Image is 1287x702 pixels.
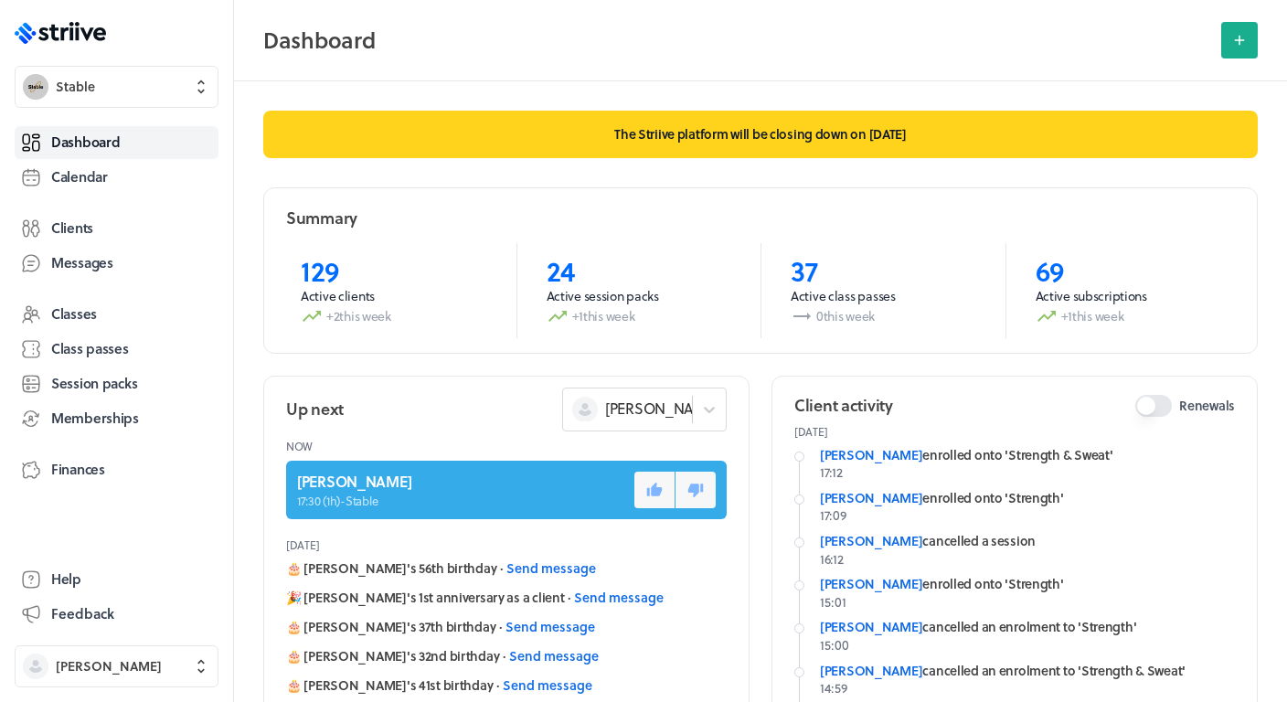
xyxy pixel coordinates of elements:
[23,74,48,100] img: Stable
[820,445,922,464] a: [PERSON_NAME]
[503,647,505,665] span: ·
[51,409,139,428] span: Memberships
[271,243,516,338] a: 129Active clients+2this week
[301,287,487,305] p: Active clients
[263,22,1210,58] h2: Dashboard
[15,598,218,631] button: Feedback
[820,446,1235,464] div: enrolled onto 'Strength & Sweat'
[820,593,1235,612] p: 15:01
[574,589,664,607] button: Send message
[301,305,487,327] p: +2 this week
[791,305,976,327] p: 0 this week
[820,550,1235,569] p: 16:12
[1005,243,1250,338] a: 69Active subscriptions+1this week
[509,647,599,665] button: Send message
[286,589,727,607] div: 🎉 [PERSON_NAME]'s 1st anniversary as a client
[516,243,761,338] a: 24Active session packs+1this week
[286,530,727,559] header: [DATE]
[286,398,344,420] h2: Up next
[820,662,1235,680] div: cancelled an enrolment to 'Strength & Sweat'
[1036,287,1221,305] p: Active subscriptions
[51,167,108,186] span: Calendar
[51,569,81,589] span: Help
[820,531,922,550] a: [PERSON_NAME]
[496,676,499,695] span: ·
[505,618,595,636] button: Send message
[301,254,487,287] p: 129
[820,679,1235,697] p: 14:59
[15,367,218,400] a: Session packs
[820,617,922,636] a: [PERSON_NAME]
[547,287,732,305] p: Active session packs
[820,636,1235,654] p: 15:00
[760,243,1005,338] a: 37Active class passes0this week
[51,604,114,623] span: Feedback
[15,645,218,687] button: [PERSON_NAME]
[820,575,1235,593] div: enrolled onto 'Strength'
[51,374,137,393] span: Session packs
[15,66,218,108] button: StableStable
[56,78,95,96] span: Stable
[286,431,727,461] header: Now
[15,563,218,596] a: Help
[15,247,218,280] a: Messages
[15,333,218,366] a: Class passes
[15,453,218,486] a: Finances
[503,676,592,695] button: Send message
[500,559,503,578] span: ·
[51,133,120,152] span: Dashboard
[1234,649,1278,693] iframe: gist-messenger-bubble-iframe
[547,305,732,327] p: +1 this week
[794,424,1235,439] p: [DATE]
[820,618,1235,636] div: cancelled an enrolment to 'Strength'
[791,287,976,305] p: Active class passes
[820,489,1235,507] div: enrolled onto 'Strength'
[51,253,113,272] span: Messages
[791,254,976,287] p: 37
[794,394,893,417] h2: Client activity
[820,506,1235,525] p: 17:09
[263,111,1258,158] p: The Striive platform will be closing down on [DATE]
[820,488,922,507] a: [PERSON_NAME]
[820,661,922,680] a: [PERSON_NAME]
[568,589,570,607] span: ·
[1036,254,1221,287] p: 69
[1036,305,1221,327] p: +1 this week
[51,339,129,358] span: Class passes
[605,399,718,419] span: [PERSON_NAME]
[286,647,727,665] div: 🎂 [PERSON_NAME]'s 32nd birthday
[499,618,502,636] span: ·
[506,559,596,578] button: Send message
[286,676,727,695] div: 🎂 [PERSON_NAME]'s 41st birthday
[56,657,162,675] span: [PERSON_NAME]
[286,559,727,578] div: 🎂 [PERSON_NAME]'s 56th birthday
[15,126,218,159] a: Dashboard
[820,463,1235,482] p: 17:12
[51,460,105,479] span: Finances
[1179,397,1235,415] span: Renewals
[820,574,922,593] a: [PERSON_NAME]
[51,218,93,238] span: Clients
[15,298,218,331] a: Classes
[286,618,727,636] div: 🎂 [PERSON_NAME]'s 37th birthday
[51,304,97,324] span: Classes
[15,212,218,245] a: Clients
[547,254,732,287] p: 24
[286,207,357,229] h2: Summary
[820,532,1235,550] div: cancelled a session
[15,402,218,435] a: Memberships
[15,161,218,194] a: Calendar
[1135,395,1172,417] button: Renewals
